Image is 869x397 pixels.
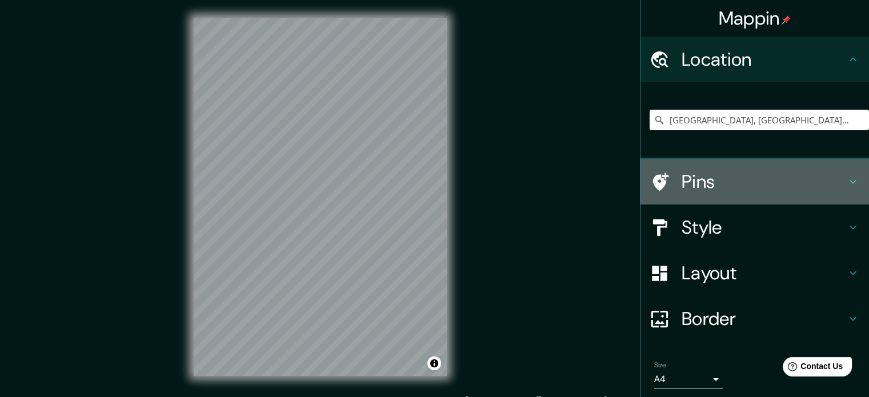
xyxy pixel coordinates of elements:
[682,216,846,239] h4: Style
[654,370,723,388] div: A4
[640,296,869,342] div: Border
[640,250,869,296] div: Layout
[782,15,791,25] img: pin-icon.png
[682,48,846,71] h4: Location
[654,360,666,370] label: Size
[767,352,856,384] iframe: Help widget launcher
[640,159,869,204] div: Pins
[682,307,846,330] h4: Border
[640,37,869,82] div: Location
[427,356,441,370] button: Toggle attribution
[719,7,791,30] h4: Mappin
[194,18,447,376] canvas: Map
[650,110,869,130] input: Pick your city or area
[682,170,846,193] h4: Pins
[640,204,869,250] div: Style
[682,262,846,284] h4: Layout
